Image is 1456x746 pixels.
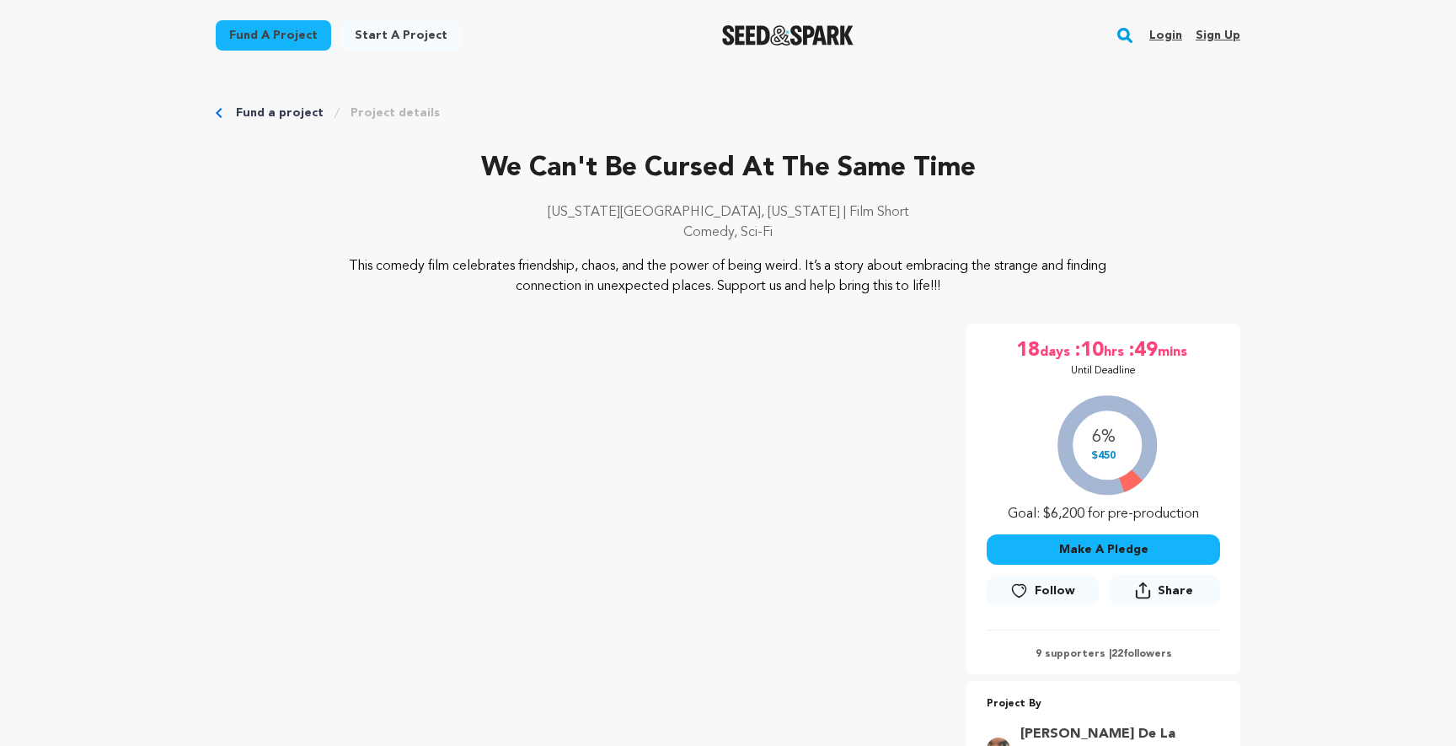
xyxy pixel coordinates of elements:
p: Comedy, Sci-Fi [216,223,1240,243]
span: :10 [1073,337,1104,364]
button: Share [1109,575,1220,606]
span: Follow [1035,582,1075,599]
a: Fund a project [216,20,331,51]
p: 9 supporters | followers [987,647,1220,661]
a: Project details [351,105,440,121]
img: Seed&Spark Logo Dark Mode [722,25,854,46]
div: Breadcrumb [216,105,1240,121]
span: 22 [1111,649,1123,659]
a: Sign up [1196,22,1240,49]
span: mins [1158,337,1191,364]
a: Login [1149,22,1182,49]
a: Follow [987,576,1098,606]
span: hrs [1104,337,1127,364]
span: :49 [1127,337,1158,364]
p: [US_STATE][GEOGRAPHIC_DATA], [US_STATE] | Film Short [216,202,1240,223]
p: Until Deadline [1071,364,1136,378]
span: Share [1109,575,1220,613]
p: We Can't Be Cursed At The Same Time [216,148,1240,189]
p: Project By [987,695,1220,714]
span: days [1040,337,1073,364]
p: This comedy film celebrates friendship, chaos, and the power of being weird. It’s a story about e... [318,256,1138,297]
button: Make A Pledge [987,534,1220,565]
span: 18 [1016,337,1040,364]
a: Fund a project [236,105,324,121]
a: Seed&Spark Homepage [722,25,854,46]
span: Share [1158,582,1193,599]
a: Start a project [341,20,461,51]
